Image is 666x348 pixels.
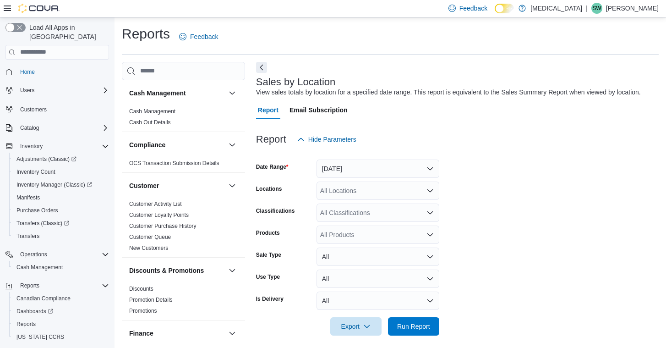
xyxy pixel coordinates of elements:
[256,77,336,88] h3: Sales by Location
[13,331,68,342] a: [US_STATE] CCRS
[129,307,157,315] span: Promotions
[13,154,80,165] a: Adjustments (Classic)
[129,140,165,149] h3: Compliance
[2,65,113,78] button: Home
[129,296,173,304] span: Promotion Details
[129,119,171,126] a: Cash Out Details
[129,286,153,292] a: Discounts
[13,306,109,317] span: Dashboards
[426,231,434,238] button: Open list of options
[258,101,278,119] span: Report
[13,205,109,216] span: Purchase Orders
[129,233,171,241] span: Customer Queue
[129,245,168,251] a: New Customers
[2,248,113,261] button: Operations
[129,223,197,229] a: Customer Purchase History
[129,211,189,219] span: Customer Loyalty Points
[256,62,267,73] button: Next
[2,140,113,153] button: Inventory
[122,199,245,257] div: Customer
[256,295,284,303] label: Is Delivery
[20,282,39,289] span: Reports
[129,88,186,98] h3: Cash Management
[16,85,38,96] button: Users
[129,108,175,115] a: Cash Management
[175,28,222,46] a: Feedback
[16,249,51,260] button: Operations
[2,102,113,116] button: Customers
[129,201,182,207] a: Customer Activity List
[426,187,434,194] button: Open list of options
[13,166,109,177] span: Inventory Count
[122,25,170,43] h1: Reports
[122,106,245,132] div: Cash Management
[9,191,113,204] button: Manifests
[16,141,46,152] button: Inventory
[9,230,113,243] button: Transfers
[129,212,189,218] a: Customer Loyalty Points
[317,292,439,310] button: All
[13,218,73,229] a: Transfers (Classic)
[16,295,71,302] span: Canadian Compliance
[2,84,113,97] button: Users
[16,308,53,315] span: Dashboards
[256,163,289,171] label: Date Range
[16,141,109,152] span: Inventory
[16,220,69,227] span: Transfers (Classic)
[13,293,109,304] span: Canadian Compliance
[20,87,34,94] span: Users
[13,205,62,216] a: Purchase Orders
[122,283,245,320] div: Discounts & Promotions
[13,319,109,330] span: Reports
[20,124,39,132] span: Catalog
[18,4,60,13] img: Cova
[9,217,113,230] a: Transfers (Classic)
[13,179,109,190] span: Inventory Manager (Classic)
[426,209,434,216] button: Open list of options
[9,261,113,274] button: Cash Management
[16,66,109,77] span: Home
[256,251,281,259] label: Sale Type
[13,319,39,330] a: Reports
[459,4,487,13] span: Feedback
[227,265,238,276] button: Discounts & Promotions
[26,23,109,41] span: Load All Apps in [GEOGRAPHIC_DATA]
[9,204,113,217] button: Purchase Orders
[16,104,50,115] a: Customers
[308,135,356,144] span: Hide Parameters
[129,181,225,190] button: Customer
[13,231,43,242] a: Transfers
[13,262,66,273] a: Cash Management
[16,207,58,214] span: Purchase Orders
[190,32,218,41] span: Feedback
[16,280,109,291] span: Reports
[388,317,439,336] button: Run Report
[20,68,35,76] span: Home
[256,229,280,237] label: Products
[20,251,47,258] span: Operations
[9,318,113,331] button: Reports
[9,331,113,343] button: [US_STATE] CCRS
[129,329,153,338] h3: Finance
[530,3,582,14] p: [MEDICAL_DATA]
[16,194,40,201] span: Manifests
[129,160,219,167] span: OCS Transaction Submission Details
[16,85,109,96] span: Users
[16,66,38,77] a: Home
[13,192,44,203] a: Manifests
[9,166,113,178] button: Inventory Count
[16,103,109,115] span: Customers
[227,88,238,99] button: Cash Management
[2,122,113,134] button: Catalog
[294,130,360,149] button: Hide Parameters
[256,134,286,145] h3: Report
[592,3,601,14] span: SW
[336,317,376,336] span: Export
[129,234,171,240] a: Customer Queue
[13,166,59,177] a: Inventory Count
[129,329,225,338] button: Finance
